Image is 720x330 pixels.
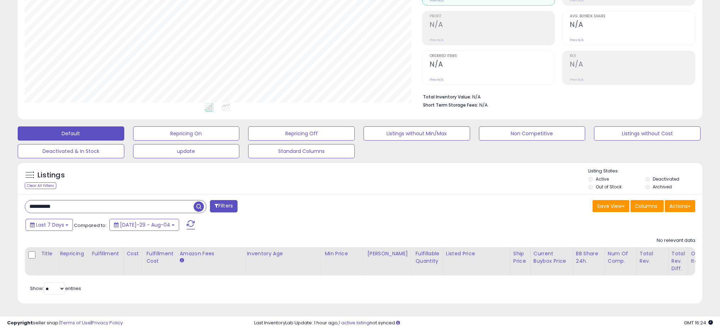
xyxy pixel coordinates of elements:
label: Deactivated [653,176,679,182]
h2: N/A [430,21,555,30]
label: Active [596,176,609,182]
span: Columns [635,203,657,210]
div: Total Rev. [640,250,665,265]
h2: N/A [570,60,695,70]
div: Amazon Fees [179,250,241,257]
h2: N/A [570,21,695,30]
button: Deactivated & In Stock [18,144,124,158]
div: Fulfillable Quantity [415,250,440,265]
h2: N/A [430,60,555,70]
div: BB Share 24h. [576,250,602,265]
button: Standard Columns [248,144,355,158]
strong: Copyright [7,319,33,326]
a: 1 active listing [339,319,370,326]
div: Fulfillment Cost [146,250,173,265]
span: [DATE]-29 - Aug-04 [120,221,170,228]
div: Min Price [325,250,361,257]
div: Repricing [60,250,86,257]
li: N/A [423,92,690,101]
div: [PERSON_NAME] [367,250,409,257]
button: Save View [593,200,629,212]
div: Listed Price [446,250,507,257]
button: Actions [665,200,695,212]
button: Columns [630,200,664,212]
small: Prev: N/A [570,38,584,42]
button: Non Competitive [479,126,585,141]
button: Default [18,126,124,141]
button: [DATE]-29 - Aug-04 [109,219,179,231]
h5: Listings [38,170,65,180]
button: Repricing On [133,126,240,141]
span: Avg. Buybox Share [570,15,695,18]
a: Privacy Policy [92,319,123,326]
div: Clear All Filters [25,182,56,189]
div: Inventory Age [247,250,319,257]
button: Filters [210,200,238,212]
small: Prev: N/A [430,78,444,82]
div: Num of Comp. [608,250,634,265]
div: Title [41,250,54,257]
button: Last 7 Days [25,219,73,231]
label: Archived [653,184,672,190]
div: seller snap | | [7,320,123,326]
div: Cost [127,250,141,257]
button: Listings without Min/Max [364,126,470,141]
span: Ordered Items [430,54,555,58]
div: Total Rev. Diff. [672,250,685,272]
div: Last InventoryLab Update: 1 hour ago, not synced. [254,320,713,326]
small: Prev: N/A [570,78,584,82]
span: Show: entries [30,285,81,292]
b: Total Inventory Value: [423,94,471,100]
button: Repricing Off [248,126,355,141]
span: N/A [479,102,488,108]
small: Amazon Fees. [179,257,184,264]
button: update [133,144,240,158]
span: Compared to: [74,222,107,229]
span: Last 7 Days [36,221,64,228]
small: Prev: N/A [430,38,444,42]
div: No relevant data [657,237,695,244]
div: Ordered Items [691,250,717,265]
div: Ship Price [513,250,527,265]
span: Profit [430,15,555,18]
p: Listing States: [588,168,702,175]
div: Current Buybox Price [533,250,570,265]
span: ROI [570,54,695,58]
label: Out of Stock [596,184,622,190]
a: Terms of Use [61,319,91,326]
b: Short Term Storage Fees: [423,102,478,108]
span: 2025-08-12 16:24 GMT [684,319,713,326]
button: Listings without Cost [594,126,701,141]
div: Fulfillment [92,250,120,257]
